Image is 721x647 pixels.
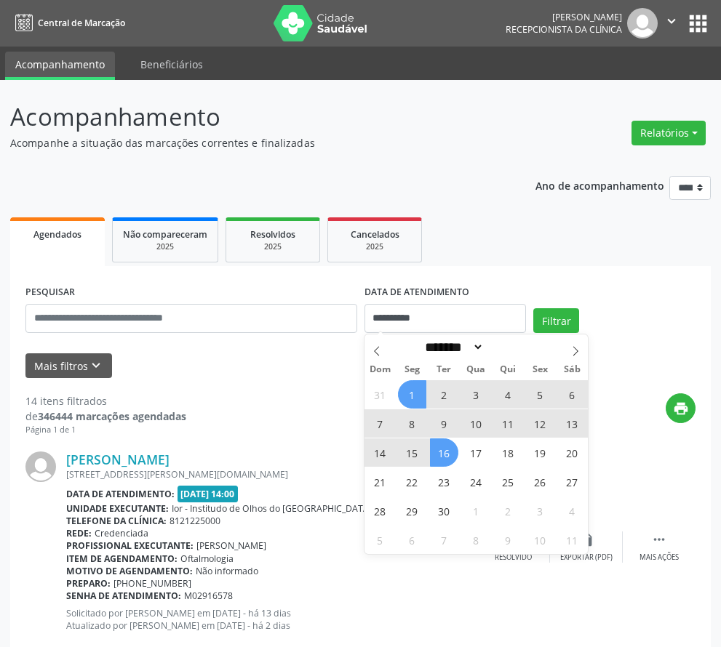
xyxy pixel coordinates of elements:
b: Telefone da clínica: [66,515,167,527]
span: Ter [428,365,460,374]
a: Beneficiários [130,52,213,77]
div: 2025 [236,241,309,252]
span: Setembro 11, 2025 [494,409,522,438]
b: Profissional executante: [66,539,194,552]
span: Credenciada [95,527,148,539]
span: Resolvidos [250,228,295,241]
span: Outubro 1, 2025 [462,497,490,525]
img: img [627,8,658,39]
input: Year [484,339,532,355]
span: Outubro 6, 2025 [398,526,426,554]
b: Senha de atendimento: [66,590,181,602]
span: Setembro 30, 2025 [430,497,458,525]
div: Exportar (PDF) [560,552,613,563]
span: Setembro 1, 2025 [398,380,426,409]
span: Setembro 2, 2025 [430,380,458,409]
i: keyboard_arrow_down [88,358,104,374]
span: Setembro 8, 2025 [398,409,426,438]
span: Setembro 12, 2025 [526,409,554,438]
span: Seg [396,365,428,374]
span: Agosto 31, 2025 [366,380,394,409]
label: PESQUISAR [25,281,75,304]
b: Item de agendamento: [66,552,178,565]
span: Sex [524,365,556,374]
a: Central de Marcação [10,11,125,35]
span: Setembro 19, 2025 [526,438,554,467]
span: Setembro 14, 2025 [366,438,394,467]
span: Setembro 28, 2025 [366,497,394,525]
a: Acompanhamento [5,52,115,80]
span: Não informado [196,565,258,577]
span: Central de Marcação [38,17,125,29]
span: Setembro 3, 2025 [462,380,490,409]
span: Setembro 15, 2025 [398,438,426,467]
b: Motivo de agendamento: [66,565,193,577]
span: Recepcionista da clínica [506,23,622,36]
span: Setembro 17, 2025 [462,438,490,467]
div: 2025 [338,241,411,252]
span: Outubro 8, 2025 [462,526,490,554]
span: Outubro 7, 2025 [430,526,458,554]
span: Setembro 18, 2025 [494,438,522,467]
img: img [25,451,56,482]
span: Outubro 3, 2025 [526,497,554,525]
select: Month [421,339,485,355]
span: Setembro 5, 2025 [526,380,554,409]
span: Setembro 25, 2025 [494,467,522,496]
span: Setembro 23, 2025 [430,467,458,496]
span: Setembro 29, 2025 [398,497,426,525]
p: Solicitado por [PERSON_NAME] em [DATE] - há 13 dias Atualizado por [PERSON_NAME] em [DATE] - há 2... [66,607,477,632]
span: Setembro 13, 2025 [558,409,586,438]
span: Setembro 6, 2025 [558,380,586,409]
span: M02916578 [184,590,233,602]
span: Setembro 20, 2025 [558,438,586,467]
p: Acompanhe a situação das marcações correntes e finalizadas [10,135,501,150]
span: Setembro 4, 2025 [494,380,522,409]
span: Setembro 16, 2025 [430,438,458,467]
div: Resolvido [495,552,532,563]
span: Outubro 4, 2025 [558,497,586,525]
div: [PERSON_NAME] [506,11,622,23]
span: Cancelados [351,228,399,241]
div: 2025 [123,241,207,252]
span: Qua [460,365,492,374]
button: Relatórios [632,121,706,145]
span: Qui [492,365,524,374]
strong: 346444 marcações agendadas [38,409,186,423]
button: Filtrar [533,308,579,333]
span: Setembro 10, 2025 [462,409,490,438]
span: Setembro 26, 2025 [526,467,554,496]
b: Data de atendimento: [66,488,175,500]
i:  [651,531,667,547]
span: Outubro 11, 2025 [558,526,586,554]
span: [DATE] 14:00 [178,486,239,502]
button: Mais filtroskeyboard_arrow_down [25,353,112,379]
button: apps [685,11,711,36]
p: Acompanhamento [10,99,501,135]
span: Sáb [556,365,588,374]
span: Outubro 9, 2025 [494,526,522,554]
span: Setembro 24, 2025 [462,467,490,496]
i: print [673,401,689,417]
b: Unidade executante: [66,502,169,515]
i:  [664,13,680,29]
span: [PERSON_NAME] [196,539,266,552]
span: Ior - Institudo de Olhos do [GEOGRAPHIC_DATA] [172,502,372,515]
span: Setembro 9, 2025 [430,409,458,438]
p: Ano de acompanhamento [535,176,664,194]
div: Mais ações [640,552,679,563]
span: Não compareceram [123,228,207,241]
span: Agendados [33,228,81,241]
div: de [25,409,186,424]
span: Oftalmologia [180,552,234,565]
button: print [666,393,696,423]
span: Setembro 21, 2025 [366,467,394,496]
span: Outubro 5, 2025 [366,526,394,554]
button:  [658,8,685,39]
b: Rede: [66,527,92,539]
div: 14 itens filtrados [25,393,186,409]
span: 8121225000 [170,515,220,527]
span: Outubro 10, 2025 [526,526,554,554]
span: Setembro 22, 2025 [398,467,426,496]
span: [PHONE_NUMBER] [113,577,191,590]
